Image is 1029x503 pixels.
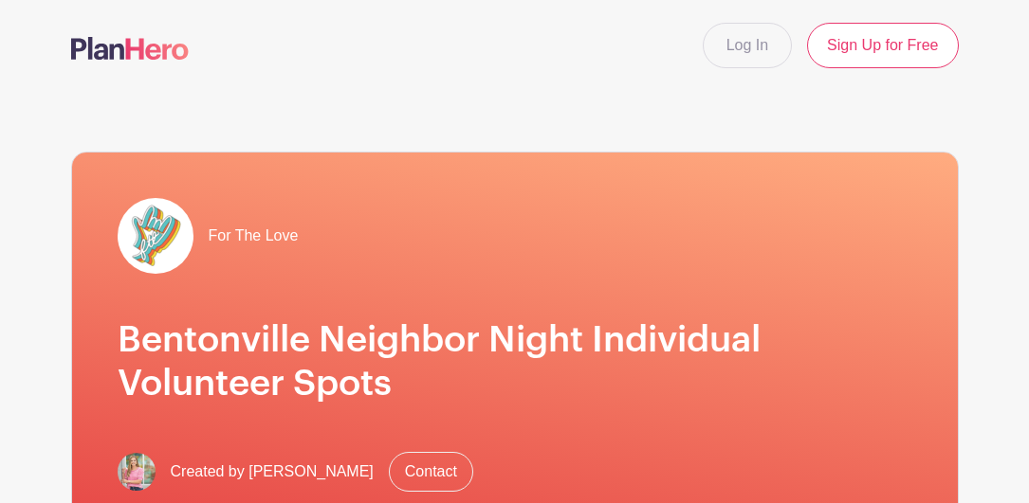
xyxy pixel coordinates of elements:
span: Created by [PERSON_NAME] [171,460,374,483]
span: For The Love [209,225,299,247]
h1: Bentonville Neighbor Night Individual Volunteer Spots [118,319,912,406]
a: Contact [389,452,473,492]
a: Sign Up for Free [807,23,958,68]
img: pageload-spinner.gif [118,198,193,274]
img: 2x2%20headshot.png [118,453,156,491]
img: logo-507f7623f17ff9eddc593b1ce0a138ce2505c220e1c5a4e2b4648c50719b7d32.svg [71,37,189,60]
a: Log In [703,23,792,68]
